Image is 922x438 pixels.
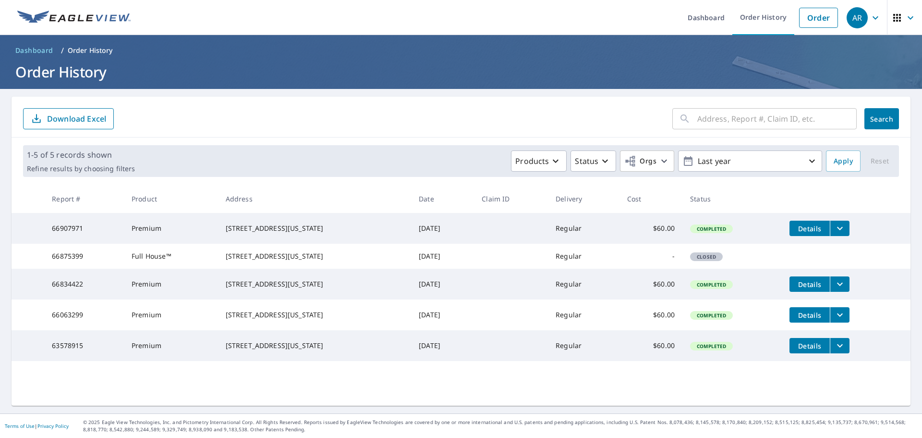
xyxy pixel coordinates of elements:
[619,269,682,300] td: $60.00
[682,185,782,213] th: Status
[830,307,849,323] button: filesDropdownBtn-66063299
[789,221,830,236] button: detailsBtn-66907971
[795,311,824,320] span: Details
[15,46,53,55] span: Dashboard
[548,244,619,269] td: Regular
[691,312,732,319] span: Completed
[124,330,218,361] td: Premium
[44,244,124,269] td: 66875399
[27,164,135,173] p: Refine results by choosing filters
[124,244,218,269] td: Full House™
[226,341,403,350] div: [STREET_ADDRESS][US_STATE]
[789,276,830,292] button: detailsBtn-66834422
[411,269,474,300] td: [DATE]
[226,224,403,233] div: [STREET_ADDRESS][US_STATE]
[872,114,891,124] span: Search
[619,213,682,244] td: $60.00
[826,150,861,172] button: Apply
[47,113,106,124] p: Download Excel
[474,185,548,213] th: Claim ID
[61,45,64,56] li: /
[124,213,218,244] td: Premium
[678,150,822,172] button: Last year
[570,150,616,172] button: Status
[789,338,830,353] button: detailsBtn-63578915
[511,150,567,172] button: Products
[44,330,124,361] td: 63578915
[5,423,35,429] a: Terms of Use
[795,224,824,233] span: Details
[124,269,218,300] td: Premium
[12,43,910,58] nav: breadcrumb
[619,300,682,330] td: $60.00
[799,8,838,28] a: Order
[218,185,411,213] th: Address
[12,62,910,82] h1: Order History
[83,419,917,433] p: © 2025 Eagle View Technologies, Inc. and Pictometry International Corp. All Rights Reserved. Repo...
[411,300,474,330] td: [DATE]
[23,108,114,129] button: Download Excel
[830,276,849,292] button: filesDropdownBtn-66834422
[548,300,619,330] td: Regular
[795,341,824,350] span: Details
[44,300,124,330] td: 66063299
[17,11,131,25] img: EV Logo
[620,150,674,172] button: Orgs
[124,185,218,213] th: Product
[548,330,619,361] td: Regular
[44,213,124,244] td: 66907971
[27,149,135,161] p: 1-5 of 5 records shown
[44,269,124,300] td: 66834422
[691,253,722,260] span: Closed
[68,46,113,55] p: Order History
[515,155,549,167] p: Products
[694,153,806,170] p: Last year
[226,310,403,320] div: [STREET_ADDRESS][US_STATE]
[624,155,656,167] span: Orgs
[691,343,732,350] span: Completed
[411,330,474,361] td: [DATE]
[697,105,857,132] input: Address, Report #, Claim ID, etc.
[691,225,732,232] span: Completed
[5,423,69,429] p: |
[411,185,474,213] th: Date
[411,244,474,269] td: [DATE]
[847,7,868,28] div: AR
[124,300,218,330] td: Premium
[619,330,682,361] td: $60.00
[864,108,899,129] button: Search
[548,213,619,244] td: Regular
[575,155,598,167] p: Status
[619,244,682,269] td: -
[44,185,124,213] th: Report #
[830,221,849,236] button: filesDropdownBtn-66907971
[619,185,682,213] th: Cost
[226,251,403,261] div: [STREET_ADDRESS][US_STATE]
[691,281,732,288] span: Completed
[795,280,824,289] span: Details
[37,423,69,429] a: Privacy Policy
[789,307,830,323] button: detailsBtn-66063299
[411,213,474,244] td: [DATE]
[12,43,57,58] a: Dashboard
[226,279,403,289] div: [STREET_ADDRESS][US_STATE]
[834,155,853,167] span: Apply
[548,185,619,213] th: Delivery
[548,269,619,300] td: Regular
[830,338,849,353] button: filesDropdownBtn-63578915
